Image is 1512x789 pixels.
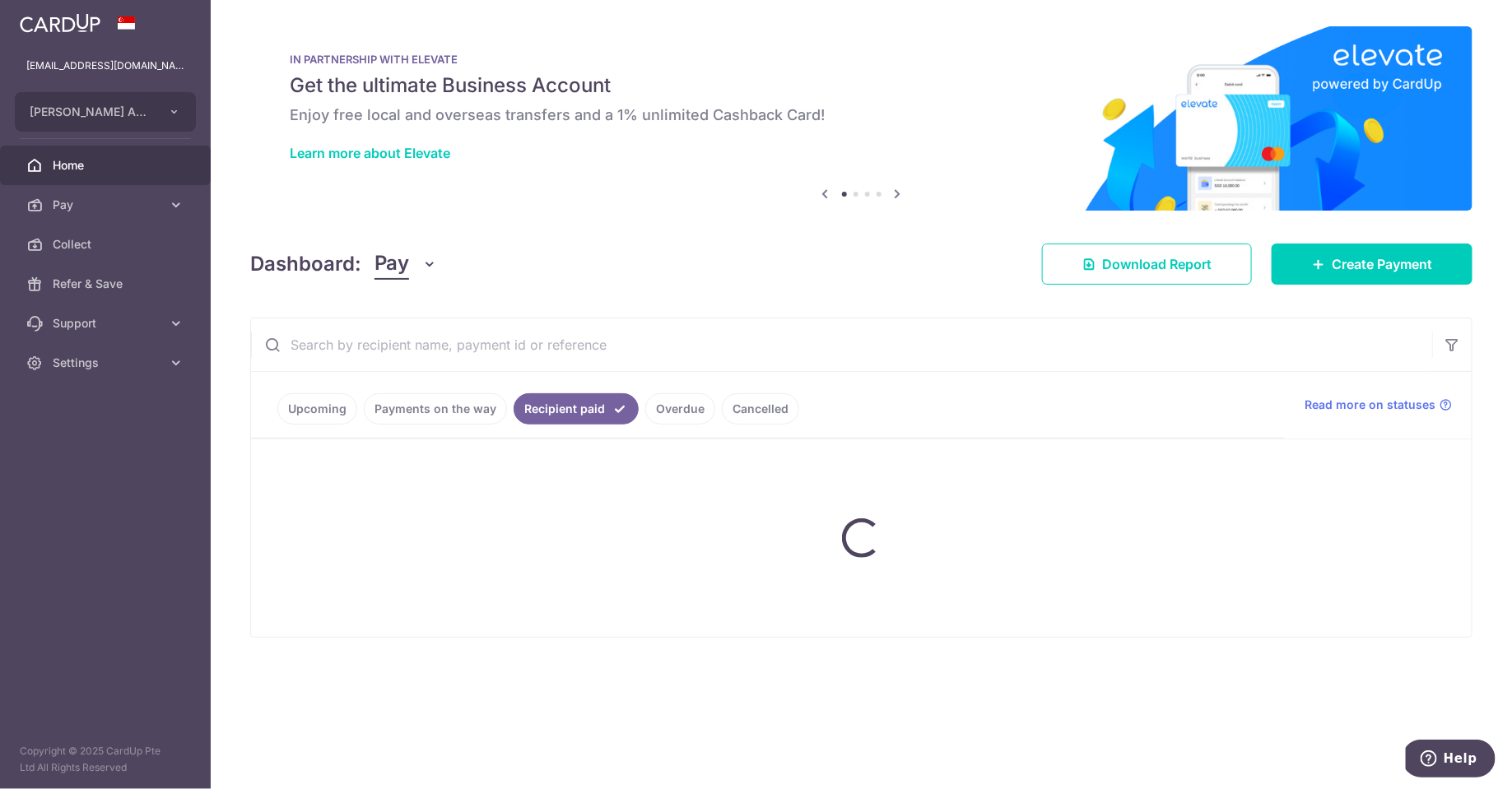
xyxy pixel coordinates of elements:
span: Read more on statuses [1305,397,1435,413]
h5: Get the ultimate Business Account [290,72,1433,99]
span: Refer & Save [53,276,161,292]
span: Pay [375,248,409,280]
img: CardUp [20,13,100,33]
button: [PERSON_NAME] ASSOCIATES PTE LTD [15,92,196,132]
a: Recipient paid [514,393,639,425]
span: Pay [53,197,161,213]
span: Create Payment [1332,254,1432,274]
h4: Dashboard: [250,249,361,279]
button: Pay [375,248,438,280]
input: Search by recipient name, payment id or reference [251,318,1432,371]
a: Learn more about Elevate [290,145,450,161]
a: Create Payment [1272,244,1472,285]
a: Download Report [1042,244,1252,285]
a: Read more on statuses [1305,397,1452,413]
h6: Enjoy free local and overseas transfers and a 1% unlimited Cashback Card! [290,105,1433,125]
span: Collect [53,236,161,253]
iframe: Opens a widget where you can find more information [1406,740,1496,781]
span: Home [53,157,161,174]
span: [PERSON_NAME] ASSOCIATES PTE LTD [30,104,151,120]
span: Settings [53,355,161,371]
span: Download Report [1102,254,1212,274]
p: IN PARTNERSHIP WITH ELEVATE [290,53,1433,66]
span: Support [53,315,161,332]
img: Renovation banner [250,26,1472,211]
p: [EMAIL_ADDRESS][DOMAIN_NAME] [26,58,184,74]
